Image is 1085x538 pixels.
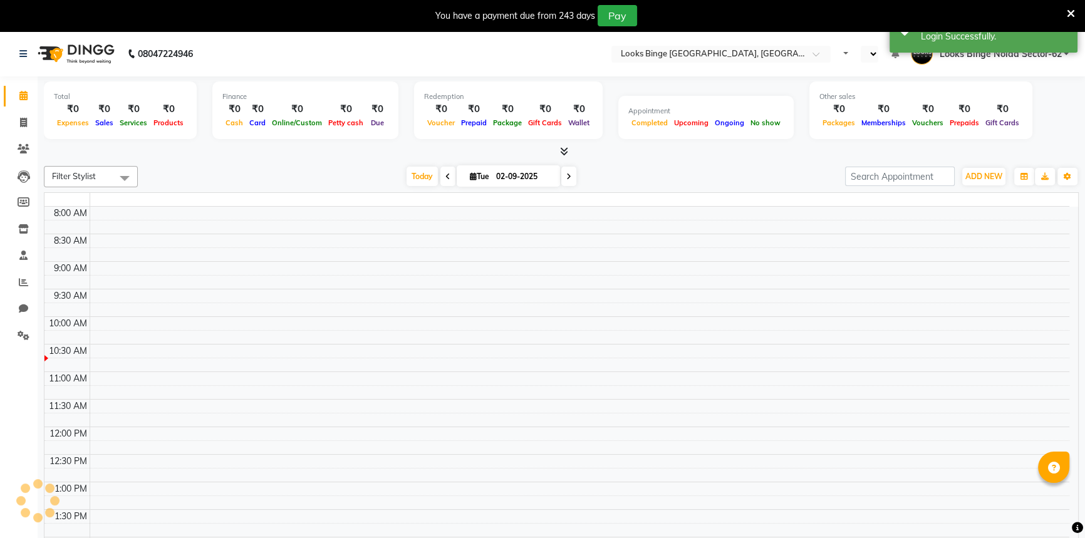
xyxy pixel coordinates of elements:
span: Cash [222,118,246,127]
div: ₹0 [819,102,858,116]
div: 1:00 PM [52,482,90,495]
span: Wallet [565,118,593,127]
span: Card [246,118,269,127]
button: ADD NEW [962,168,1005,185]
span: Prepaid [458,118,490,127]
div: 9:30 AM [51,289,90,303]
div: Redemption [424,91,593,102]
span: Prepaids [947,118,982,127]
div: 1:30 PM [52,510,90,523]
div: ₹0 [490,102,525,116]
div: Finance [222,91,388,102]
span: Petty cash [325,118,366,127]
img: Looks Binge Noida Sector-62 [911,43,933,65]
div: ₹0 [325,102,366,116]
div: ₹0 [858,102,909,116]
span: Voucher [424,118,458,127]
b: 08047224946 [138,36,193,71]
button: Pay [598,5,637,26]
div: 11:30 AM [46,400,90,413]
span: Gift Cards [982,118,1022,127]
div: ₹0 [525,102,565,116]
div: Login Successfully. [921,30,1068,43]
span: Ongoing [712,118,747,127]
span: Completed [628,118,671,127]
span: Tue [467,172,492,181]
div: Total [54,91,187,102]
div: Appointment [628,106,784,116]
div: ₹0 [246,102,269,116]
div: ₹0 [909,102,947,116]
span: ADD NEW [965,172,1002,181]
input: 2025-09-02 [492,167,555,186]
div: ₹0 [150,102,187,116]
span: Packages [819,118,858,127]
div: ₹0 [982,102,1022,116]
span: Online/Custom [269,118,325,127]
span: Services [117,118,150,127]
div: ₹0 [947,102,982,116]
span: Gift Cards [525,118,565,127]
div: ₹0 [458,102,490,116]
div: 12:00 PM [47,427,90,440]
span: Looks Binge Noida Sector-62 [939,48,1061,61]
div: ₹0 [54,102,92,116]
div: 9:00 AM [51,262,90,275]
div: 8:00 AM [51,207,90,220]
div: ₹0 [222,102,246,116]
div: ₹0 [366,102,388,116]
span: Due [368,118,387,127]
span: Expenses [54,118,92,127]
span: Sales [92,118,117,127]
input: Search Appointment [845,167,955,186]
div: ₹0 [424,102,458,116]
div: 10:00 AM [46,317,90,330]
span: No show [747,118,784,127]
span: Today [407,167,438,186]
img: logo [32,36,118,71]
div: 11:00 AM [46,372,90,385]
div: Other sales [819,91,1022,102]
span: Memberships [858,118,909,127]
span: Vouchers [909,118,947,127]
div: ₹0 [269,102,325,116]
div: 12:30 PM [47,455,90,468]
div: ₹0 [92,102,117,116]
span: Upcoming [671,118,712,127]
div: ₹0 [117,102,150,116]
div: You have a payment due from 243 days [435,9,595,23]
span: Products [150,118,187,127]
div: 10:30 AM [46,344,90,358]
span: Filter Stylist [52,171,96,181]
span: Package [490,118,525,127]
div: 8:30 AM [51,234,90,247]
div: ₹0 [565,102,593,116]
